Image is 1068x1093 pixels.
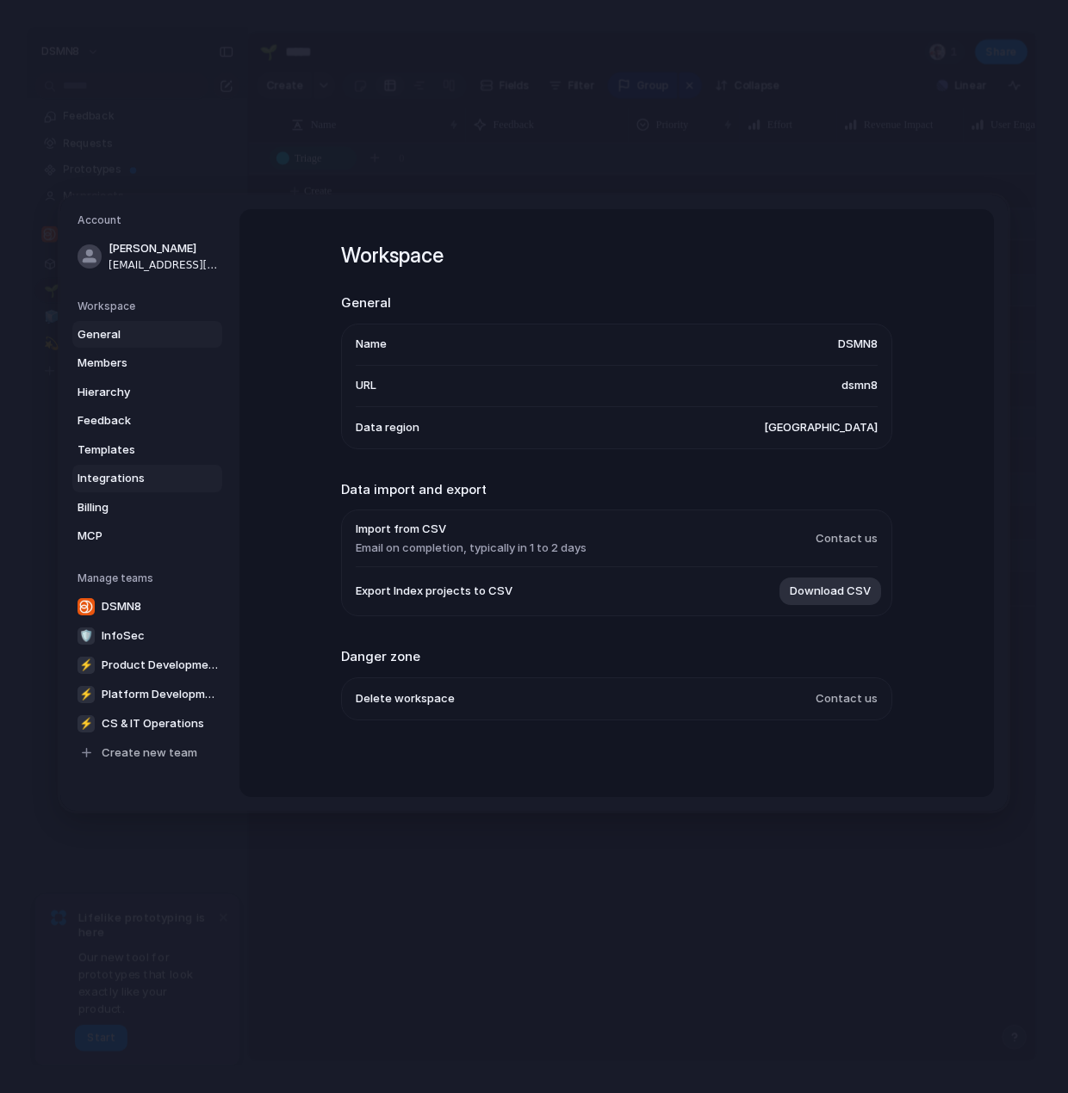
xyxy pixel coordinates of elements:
[838,336,878,353] span: DSMN8
[356,689,455,707] span: Delete workspace
[72,465,222,492] a: Integrations
[78,213,222,228] h5: Account
[72,407,222,435] a: Feedback
[78,570,222,585] h5: Manage teams
[841,377,878,394] span: dsmn8
[72,349,222,377] a: Members
[72,320,222,348] a: General
[356,336,387,353] span: Name
[356,539,587,556] span: Email on completion, typically in 1 to 2 days
[356,521,587,538] span: Import from CSV
[72,522,222,550] a: MCP
[78,685,95,702] div: ⚡
[78,383,188,400] span: Hierarchy
[72,709,224,737] a: ⚡CS & IT Operations
[764,418,878,435] span: [GEOGRAPHIC_DATA]
[78,298,222,313] h5: Workspace
[102,656,219,673] span: Product Development
[78,355,188,372] span: Members
[72,621,224,649] a: 🛡InfoSec
[816,529,878,546] span: Contact us
[72,738,224,766] a: Create new team
[102,597,141,614] span: DSMN8
[72,592,224,620] a: DSMN8
[78,412,188,429] span: Feedback
[78,498,188,516] span: Billing
[816,689,878,707] span: Contact us
[72,378,222,405] a: Hierarchy
[341,647,892,667] h2: Danger zone
[78,470,188,487] span: Integrations
[72,493,222,521] a: Billing
[78,627,95,644] div: 🛡
[341,293,892,313] h2: General
[779,577,881,605] button: Download CSV
[78,528,188,545] span: MCP
[78,714,95,732] div: ⚡
[790,583,871,600] span: Download CSV
[72,651,224,678] a: ⚡Product Development
[356,418,419,435] span: Data region
[78,441,188,458] span: Templates
[78,656,95,673] div: ⚡
[78,325,188,343] span: General
[72,235,222,278] a: [PERSON_NAME][EMAIL_ADDRESS][DOMAIN_NAME]
[102,685,219,702] span: Platform Development
[102,714,204,732] span: CS & IT Operations
[341,479,892,499] h2: Data import and export
[102,744,197,761] span: Create new team
[356,377,376,394] span: URL
[109,240,219,257] span: [PERSON_NAME]
[102,627,145,644] span: InfoSec
[72,680,224,707] a: ⚡Platform Development
[109,256,219,272] span: [EMAIL_ADDRESS][DOMAIN_NAME]
[72,435,222,463] a: Templates
[341,240,892,271] h1: Workspace
[356,583,512,600] span: Export Index projects to CSV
